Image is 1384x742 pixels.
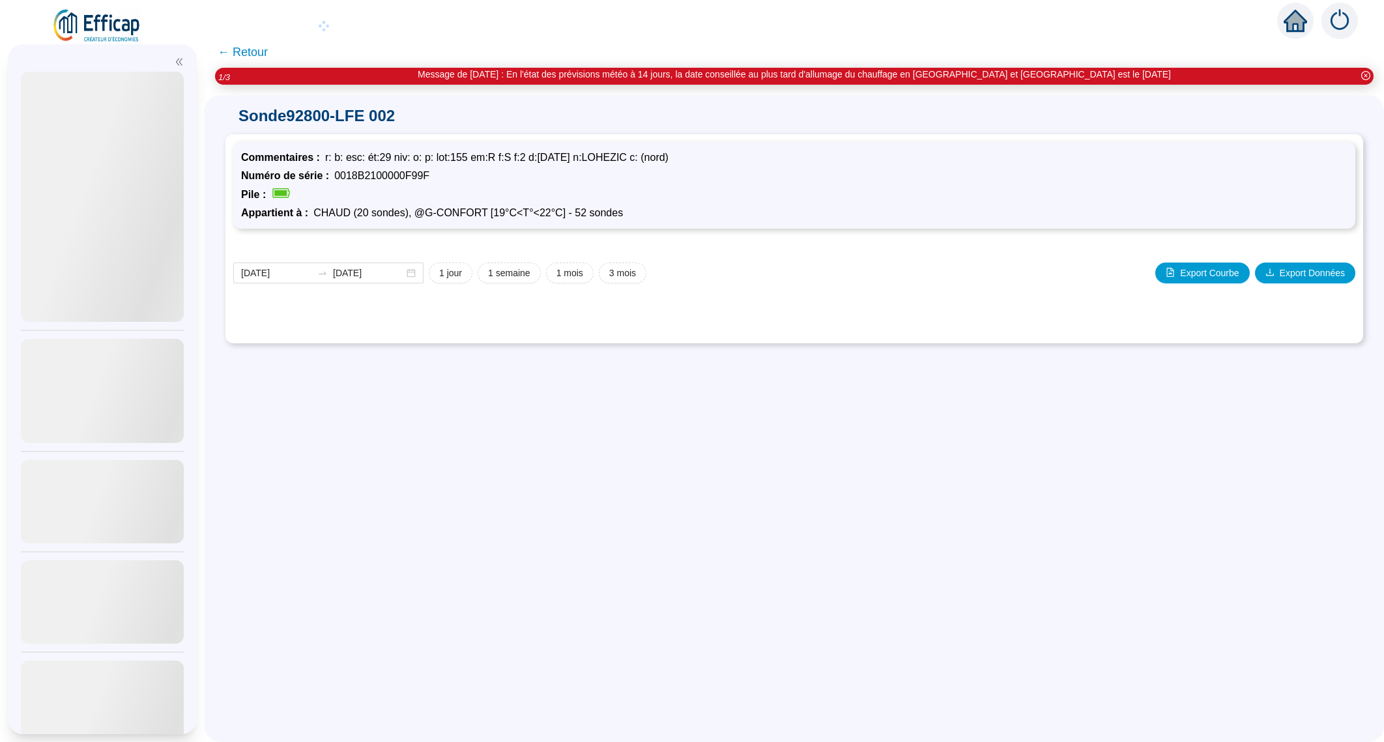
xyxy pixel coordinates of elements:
[313,207,623,218] span: CHAUD (20 sondes), @G-CONFORT [19°C<T°<22°C] - 52 sondes
[1361,71,1370,80] span: close-circle
[429,263,472,283] button: 1 jour
[225,106,1363,126] span: Sonde 92800-LFE 002
[241,207,313,218] span: Appartient à :
[546,263,594,283] button: 1 mois
[241,189,271,200] span: Pile :
[556,266,583,280] span: 1 mois
[334,170,429,181] span: 0018B2100000F99F
[488,266,530,280] span: 1 semaine
[1255,263,1355,283] button: Export Données
[1280,266,1345,280] span: Export Données
[175,57,184,66] span: double-left
[1166,268,1175,277] span: file-image
[317,268,328,278] span: to
[52,8,142,44] img: efficap energie logo
[241,170,334,181] span: Numéro de série :
[599,263,646,283] button: 3 mois
[218,72,230,82] i: 1 / 3
[1284,9,1307,33] span: home
[1180,266,1239,280] span: Export Courbe
[325,152,669,163] span: r: b: esc: ét:29 niv: o: p: lot:155 em:R f:S f:2 d:[DATE] n:LOHEZIC c: (nord)
[241,266,312,280] input: Date de début
[418,68,1171,81] div: Message de [DATE] : En l'état des prévisions météo à 14 jours, la date conseillée au plus tard d'...
[478,263,541,283] button: 1 semaine
[317,268,328,278] span: swap-right
[218,43,268,61] span: ← Retour
[333,266,404,280] input: Date de fin
[1155,263,1249,283] button: Export Courbe
[241,152,325,163] span: Commentaires :
[609,266,636,280] span: 3 mois
[1265,268,1275,277] span: download
[439,266,462,280] span: 1 jour
[1321,3,1358,39] img: alerts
